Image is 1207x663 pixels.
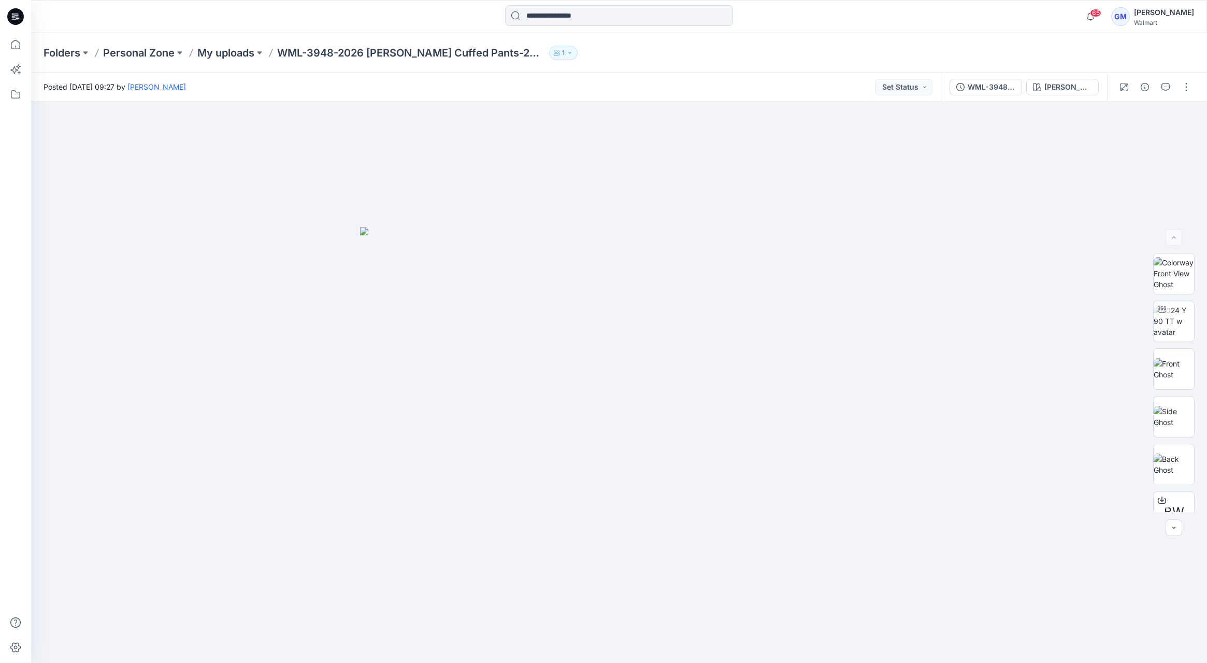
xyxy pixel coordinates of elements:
[44,46,80,60] a: Folders
[103,46,175,60] a: Personal Zone
[968,81,1015,93] div: WML-3948-2026 [PERSON_NAME] Cuffed Pants-29 Inseam_Full Colorway
[562,47,565,59] p: 1
[1134,19,1194,26] div: Walmart
[549,46,578,60] button: 1
[1044,81,1092,93] div: [PERSON_NAME] Wash
[1090,9,1101,17] span: 65
[1111,7,1130,26] div: GM
[1154,257,1194,290] img: Colorway Front View Ghost
[197,46,254,60] a: My uploads
[950,79,1022,95] button: WML-3948-2026 [PERSON_NAME] Cuffed Pants-29 Inseam_Full Colorway
[1154,358,1194,380] img: Front Ghost
[44,81,186,92] span: Posted [DATE] 09:27 by
[1134,6,1194,19] div: [PERSON_NAME]
[277,46,545,60] p: WML-3948-2026 [PERSON_NAME] Cuffed Pants-29 Inseam
[1154,406,1194,428] img: Side Ghost
[1154,454,1194,475] img: Back Ghost
[1164,503,1184,521] span: BW
[1137,79,1153,95] button: Details
[1026,79,1099,95] button: [PERSON_NAME] Wash
[127,82,186,91] a: [PERSON_NAME]
[1154,305,1194,337] img: 2024 Y 90 TT w avatar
